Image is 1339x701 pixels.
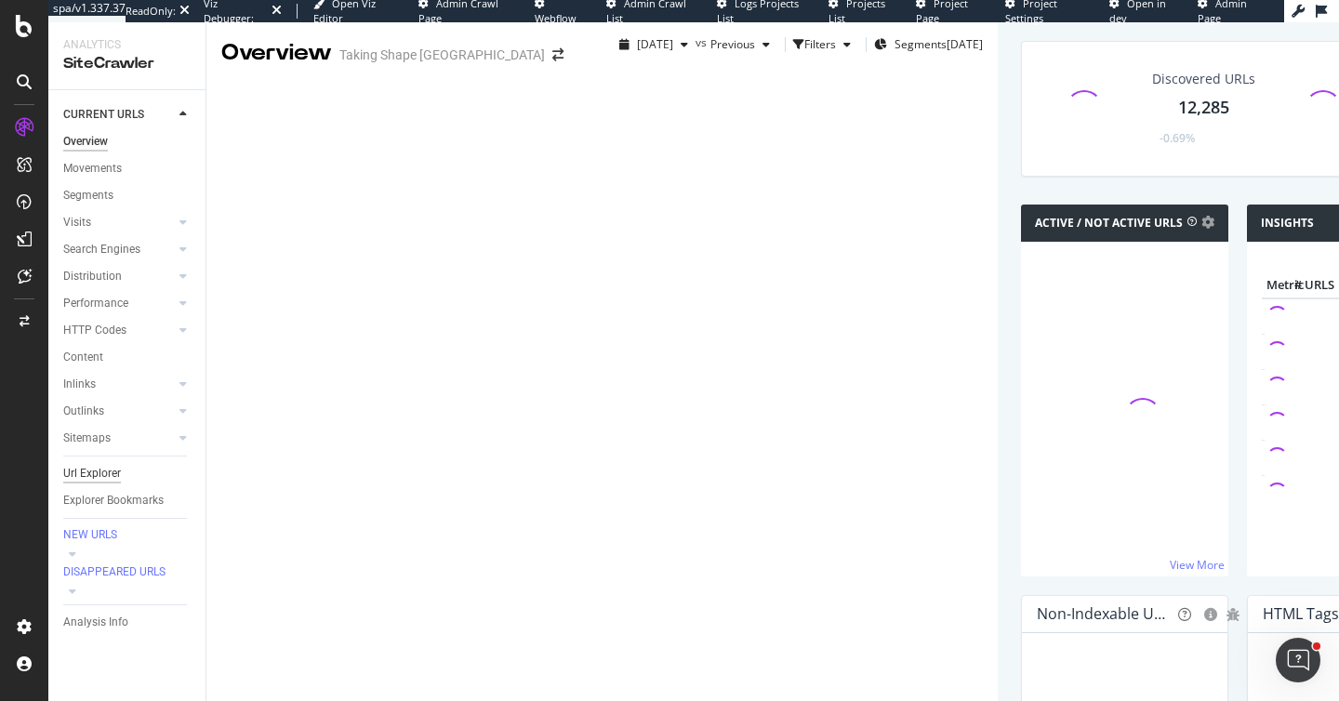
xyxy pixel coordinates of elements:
[63,491,164,510] div: Explorer Bookmarks
[1226,608,1240,621] div: bug
[63,267,122,286] div: Distribution
[1265,271,1339,299] th: # URLS
[804,36,836,52] div: Filters
[63,105,174,125] a: CURRENT URLS
[63,294,128,313] div: Performance
[63,294,174,313] a: Performance
[63,132,192,152] a: Overview
[63,348,192,367] a: Content
[63,348,103,367] div: Content
[63,563,192,582] a: DISAPPEARED URLS
[1152,70,1255,88] div: Discovered URLs
[221,37,332,69] div: Overview
[63,213,91,232] div: Visits
[1170,557,1225,573] a: View More
[126,4,176,19] div: ReadOnly:
[63,402,104,421] div: Outlinks
[63,240,140,259] div: Search Engines
[874,30,983,60] button: Segments[DATE]
[63,105,144,125] div: CURRENT URLS
[1262,271,1266,299] th: Metric
[63,53,191,74] div: SiteCrawler
[947,36,983,52] div: [DATE]
[63,159,192,179] a: Movements
[793,30,858,60] button: Filters
[63,267,174,286] a: Distribution
[1037,604,1171,623] div: Non-Indexable URLs Main Reason
[63,464,192,483] a: Url Explorer
[63,429,174,448] a: Sitemaps
[63,37,191,53] div: Analytics
[63,375,96,394] div: Inlinks
[63,491,192,510] a: Explorer Bookmarks
[1201,216,1214,229] i: Options
[1035,214,1183,232] h4: Active / Not Active URLs
[1261,214,1314,232] h4: Insights
[710,30,777,60] button: Previous
[63,613,128,632] div: Analysis Info
[63,429,111,448] div: Sitemaps
[63,564,166,580] div: DISAPPEARED URLS
[63,213,174,232] a: Visits
[63,402,174,421] a: Outlinks
[63,464,121,483] div: Url Explorer
[63,526,192,545] a: NEW URLS
[63,240,174,259] a: Search Engines
[339,46,545,64] div: Taking Shape [GEOGRAPHIC_DATA]
[63,613,192,632] a: Analysis Info
[63,375,174,394] a: Inlinks
[552,48,563,61] div: arrow-right-arrow-left
[63,321,126,340] div: HTTP Codes
[895,36,947,52] span: Segments
[63,527,117,543] div: NEW URLS
[63,186,113,205] div: Segments
[710,36,755,52] span: Previous
[637,36,673,52] span: 2025 Sep. 16th
[612,30,696,60] button: [DATE]
[696,34,710,50] span: vs
[63,159,122,179] div: Movements
[535,11,577,25] span: Webflow
[1178,96,1229,120] div: 12,285
[1276,638,1320,682] iframe: Intercom live chat
[63,132,108,152] div: Overview
[1204,608,1217,621] div: circle-info
[63,321,174,340] a: HTTP Codes
[1160,130,1195,146] div: -0.69%
[63,186,192,205] a: Segments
